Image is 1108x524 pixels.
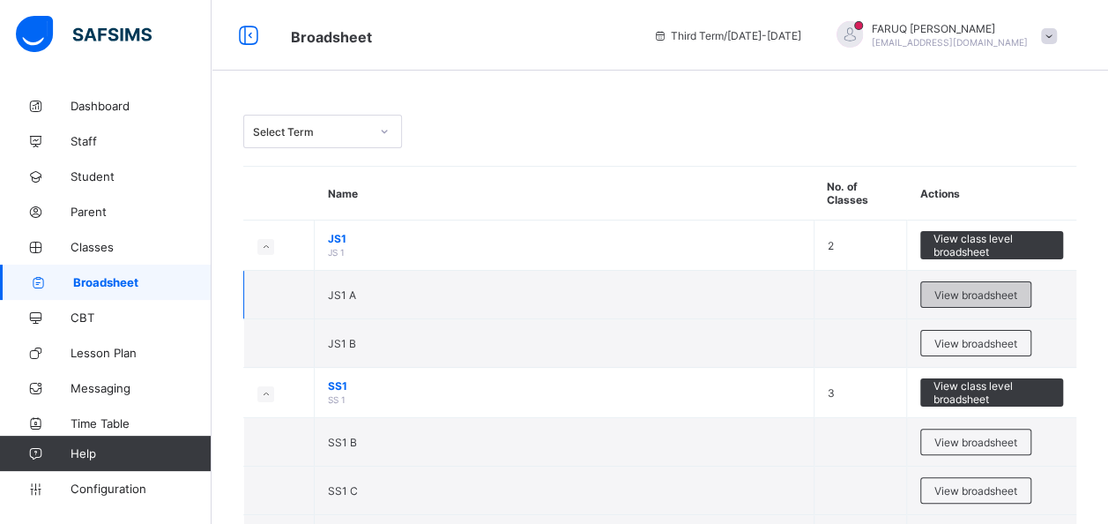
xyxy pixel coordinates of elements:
[814,167,906,221] th: No. of Classes
[934,337,1017,350] span: View broadsheet
[71,482,211,496] span: Configuration
[328,484,358,498] span: SS1 C
[328,379,800,393] span: SS1
[71,381,212,395] span: Messaging
[328,436,357,449] span: SS1 B
[71,311,212,325] span: CBT
[653,29,801,42] span: session/term information
[920,378,1063,392] a: View class level broadsheet
[71,205,212,219] span: Parent
[906,167,1076,221] th: Actions
[328,232,800,245] span: JS1
[920,477,1031,490] a: View broadsheet
[920,330,1031,343] a: View broadsheet
[291,28,372,46] span: Broadsheet
[872,22,1028,35] span: FARUQ [PERSON_NAME]
[315,167,814,221] th: Name
[933,379,1050,406] span: View class level broadsheet
[828,386,835,400] span: 3
[828,239,834,252] span: 2
[934,288,1017,302] span: View broadsheet
[328,394,346,405] span: SS 1
[872,37,1028,48] span: [EMAIL_ADDRESS][DOMAIN_NAME]
[328,288,356,302] span: JS1 A
[934,436,1017,449] span: View broadsheet
[819,21,1066,50] div: FARUQUMAR
[16,16,152,53] img: safsims
[71,446,211,460] span: Help
[71,416,212,430] span: Time Table
[328,337,356,350] span: JS1 B
[71,99,212,113] span: Dashboard
[933,232,1050,258] span: View class level broadsheet
[253,125,369,138] div: Select Term
[920,281,1031,295] a: View broadsheet
[920,429,1031,442] a: View broadsheet
[73,275,212,289] span: Broadsheet
[71,240,212,254] span: Classes
[71,346,212,360] span: Lesson Plan
[328,247,345,258] span: JS 1
[71,169,212,183] span: Student
[71,134,212,148] span: Staff
[920,231,1063,244] a: View class level broadsheet
[934,484,1017,498] span: View broadsheet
